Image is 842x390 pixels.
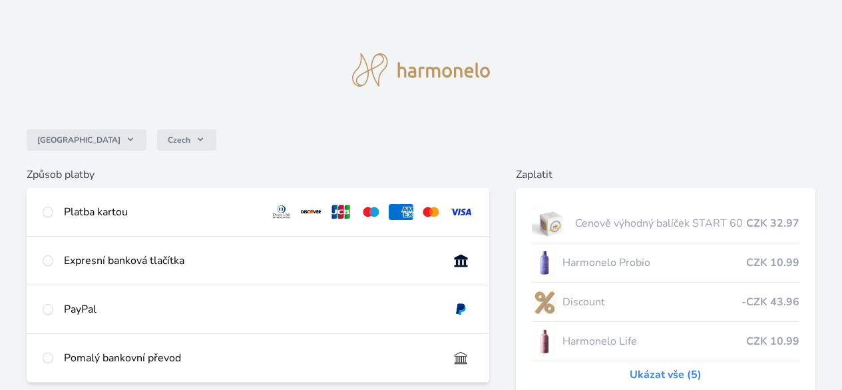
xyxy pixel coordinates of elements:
[64,301,438,317] div: PayPal
[329,204,353,220] img: jcb.svg
[168,135,190,145] span: Czech
[64,253,438,269] div: Expresní banková tlačítka
[64,350,438,366] div: Pomalý bankovní převod
[449,253,473,269] img: onlineBanking_CZ.svg
[270,204,294,220] img: diners.svg
[37,135,120,145] span: [GEOGRAPHIC_DATA]
[359,204,383,220] img: maestro.svg
[630,367,702,383] a: Ukázat vše (5)
[532,207,570,240] img: start.jpg
[575,215,746,231] span: Cenově výhodný balíček START 60
[27,129,146,151] button: [GEOGRAPHIC_DATA]
[299,204,323,220] img: discover.svg
[389,204,413,220] img: amex.svg
[449,301,473,317] img: paypal.svg
[449,204,473,220] img: visa.svg
[562,294,741,310] span: Discount
[562,333,746,349] span: Harmonelo Life
[532,285,557,319] img: discount-lo.png
[746,255,799,271] span: CZK 10.99
[449,350,473,366] img: bankTransfer_IBAN.svg
[741,294,799,310] span: -CZK 43.96
[562,255,746,271] span: Harmonelo Probio
[64,204,259,220] div: Platba kartou
[532,325,557,358] img: CLEAN_LIFE_se_stinem_x-lo.jpg
[27,167,489,183] h6: Způsob platby
[746,215,799,231] span: CZK 32.97
[516,167,815,183] h6: Zaplatit
[352,53,491,87] img: logo.svg
[157,129,216,151] button: Czech
[532,246,557,279] img: CLEAN_PROBIO_se_stinem_x-lo.jpg
[746,333,799,349] span: CZK 10.99
[419,204,443,220] img: mc.svg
